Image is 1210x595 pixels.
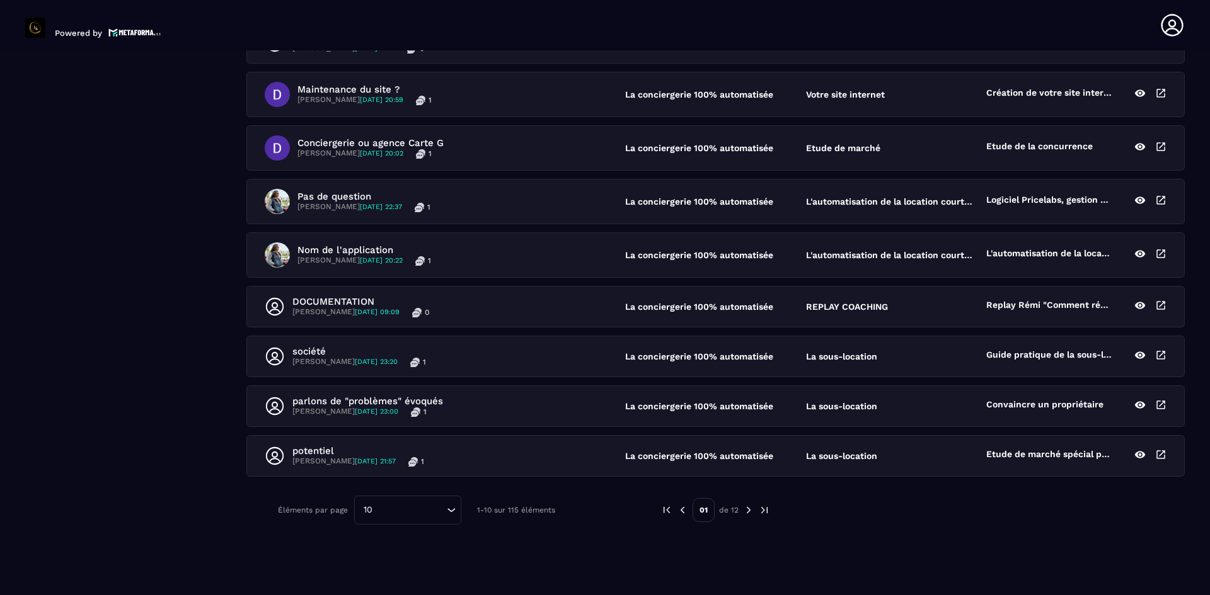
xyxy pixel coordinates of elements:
[292,296,429,307] p: DOCUMENTATION
[986,141,1093,155] p: Etude de la concurrence
[292,445,424,456] p: potentiel
[355,308,400,316] span: [DATE] 09:09
[377,503,444,517] input: Search for option
[625,143,793,153] p: La conciergerie 100% automatisée
[986,248,1112,262] p: L'automatisation de la location courte durée
[986,88,1112,101] p: Création de votre site internet
[278,506,348,514] p: Éléments par page
[297,84,432,95] p: Maintenance du site ?
[292,456,396,467] p: [PERSON_NAME]
[360,149,403,157] span: [DATE] 20:02
[108,27,161,38] img: logo
[743,504,754,516] img: next
[292,395,443,407] p: parlons de "problèmes" évoqués
[806,89,885,99] p: Votre site internet
[355,358,398,366] span: [DATE] 23:20
[292,346,426,357] p: société
[625,196,793,207] p: La conciergerie 100% automatisée
[421,456,424,467] p: 1
[986,195,1112,208] p: Logiciel Pricelabs, gestion des prix
[759,504,770,516] img: next
[423,357,426,367] p: 1
[425,307,429,317] p: 0
[477,506,555,514] p: 1-10 sur 115 éléments
[986,399,1103,413] p: Convaincre un propriétaire
[359,503,377,517] span: 10
[986,349,1112,363] p: Guide pratique de la sous-location professionnelle
[806,351,877,361] p: La sous-location
[625,351,793,361] p: La conciergerie 100% automatisée
[429,95,432,105] p: 1
[360,256,403,264] span: [DATE] 20:22
[55,28,102,38] p: Powered by
[292,407,398,417] p: [PERSON_NAME]
[986,300,1112,314] p: Replay Rémi "Comment réaliser une étude de marché professionnelle ?"
[625,451,793,461] p: La conciergerie 100% automatisée
[25,18,45,38] img: logo-branding
[693,498,715,522] p: 01
[355,457,396,465] span: [DATE] 21:57
[625,302,793,312] p: La conciergerie 100% automatisée
[806,196,974,207] p: L'automatisation de la location courte durée
[806,143,880,153] p: Etude de marché
[297,191,430,202] p: Pas de question
[428,256,431,266] p: 1
[625,250,793,260] p: La conciergerie 100% automatisée
[625,89,793,99] p: La conciergerie 100% automatisée
[661,504,672,516] img: prev
[292,357,398,367] p: [PERSON_NAME]
[806,451,877,461] p: La sous-location
[806,401,877,411] p: La sous-location
[354,496,461,524] div: Search for option
[355,407,398,416] span: [DATE] 23:00
[297,137,444,149] p: Conciergerie ou agence Carte G
[297,244,431,256] p: Nom de l'application
[297,149,403,159] p: [PERSON_NAME]
[677,504,688,516] img: prev
[806,302,888,312] p: REPLAY COACHING
[806,250,974,260] p: L'automatisation de la location courte durée
[625,401,793,411] p: La conciergerie 100% automatisée
[429,149,432,159] p: 1
[297,256,403,266] p: [PERSON_NAME]
[423,407,427,417] p: 1
[986,449,1112,463] p: Etude de marché spécial pour sous location
[297,202,402,212] p: [PERSON_NAME]
[360,203,402,211] span: [DATE] 22:37
[360,96,403,104] span: [DATE] 20:59
[292,307,400,317] p: [PERSON_NAME]
[427,202,430,212] p: 1
[297,95,403,105] p: [PERSON_NAME]
[719,505,739,515] p: de 12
